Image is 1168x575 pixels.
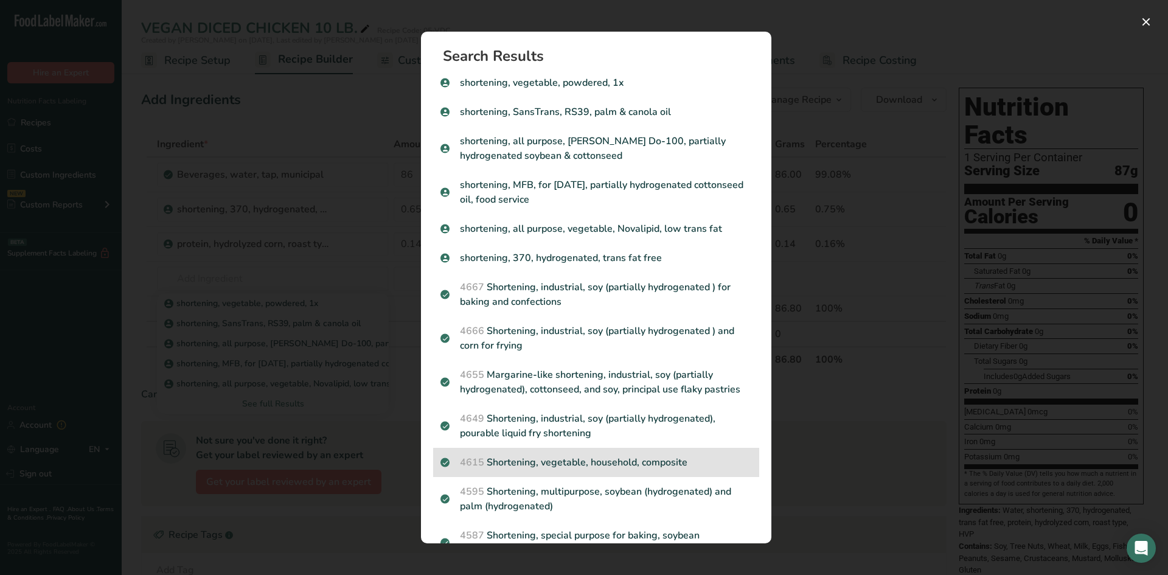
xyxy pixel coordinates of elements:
[460,281,484,294] span: 4667
[440,75,752,90] p: shortening, vegetable, powdered, 1x
[440,368,752,397] p: Margarine-like shortening, industrial, soy (partially hydrogenated), cottonseed, and soy, princip...
[460,485,484,498] span: 4595
[440,134,752,163] p: shortening, all purpose, [PERSON_NAME] Do-100, partially hydrogenated soybean & cottonseed
[460,456,484,469] span: 4615
[1127,534,1156,563] div: Open Intercom Messenger
[440,105,752,119] p: shortening, SansTrans, RS39, palm & canola oil
[440,178,752,207] p: shortening, MFB, for [DATE], partially hydrogenated cottonseed oil, food service
[440,324,752,353] p: Shortening, industrial, soy (partially hydrogenated ) and corn for frying
[440,411,752,441] p: Shortening, industrial, soy (partially hydrogenated), pourable liquid fry shortening
[440,251,752,265] p: shortening, 370, hydrogenated, trans fat free
[460,529,484,542] span: 4587
[443,49,759,63] h1: Search Results
[440,528,752,557] p: Shortening, special purpose for baking, soybean (hydrogenated) palm and cottonseed
[460,368,484,382] span: 4655
[460,412,484,425] span: 4649
[440,484,752,514] p: Shortening, multipurpose, soybean (hydrogenated) and palm (hydrogenated)
[460,324,484,338] span: 4666
[440,280,752,309] p: Shortening, industrial, soy (partially hydrogenated ) for baking and confections
[440,221,752,236] p: shortening, all purpose, vegetable, Novalipid, low trans fat
[440,455,752,470] p: Shortening, vegetable, household, composite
